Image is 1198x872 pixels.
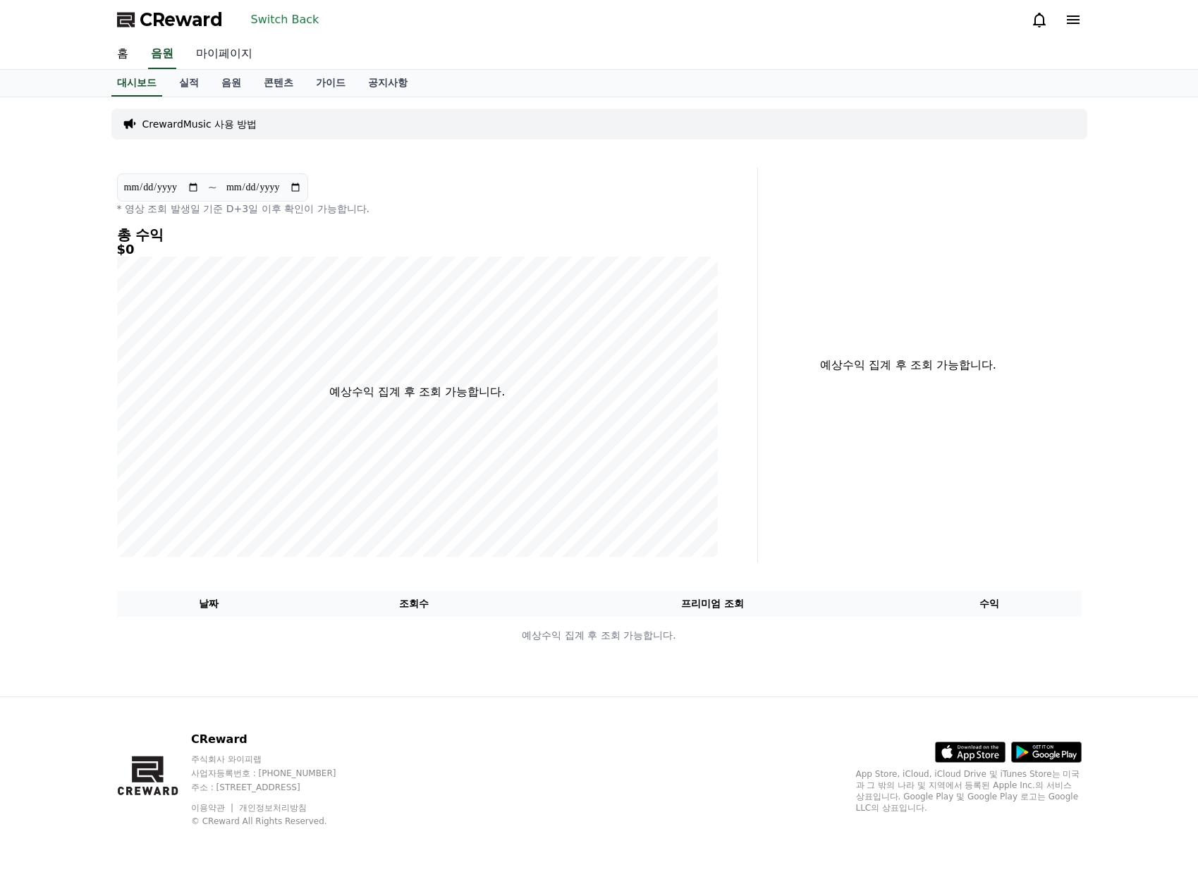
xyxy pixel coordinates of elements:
p: 주소 : [STREET_ADDRESS] [191,782,363,793]
a: 콘텐츠 [252,70,305,97]
p: * 영상 조회 발생일 기준 D+3일 이후 확인이 가능합니다. [117,202,718,216]
a: 공지사항 [357,70,419,97]
a: 가이드 [305,70,357,97]
a: 마이페이지 [185,39,264,69]
h5: $0 [117,242,718,257]
p: 사업자등록번호 : [PHONE_NUMBER] [191,768,363,779]
th: 날짜 [117,591,301,617]
p: CReward [191,731,363,748]
p: 예상수익 집계 후 조회 가능합니다. [769,357,1048,374]
p: 예상수익 집계 후 조회 가능합니다. [329,383,505,400]
h4: 총 수익 [117,227,718,242]
button: Switch Back [245,8,325,31]
a: 음원 [210,70,252,97]
a: CReward [117,8,223,31]
a: 이용약관 [191,803,236,813]
th: 조회수 [300,591,527,617]
a: 실적 [168,70,210,97]
th: 프리미엄 조회 [527,591,898,617]
p: App Store, iCloud, iCloud Drive 및 iTunes Store는 미국과 그 밖의 나라 및 지역에서 등록된 Apple Inc.의 서비스 상표입니다. Goo... [856,768,1082,813]
span: CReward [140,8,223,31]
a: 대시보드 [111,70,162,97]
p: ~ [208,179,217,196]
a: 홈 [106,39,140,69]
p: 예상수익 집계 후 조회 가능합니다. [118,628,1081,643]
a: 개인정보처리방침 [239,803,307,813]
p: © CReward All Rights Reserved. [191,816,363,827]
a: 음원 [148,39,176,69]
p: 주식회사 와이피랩 [191,754,363,765]
a: CrewardMusic 사용 방법 [142,117,257,131]
th: 수익 [898,591,1082,617]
